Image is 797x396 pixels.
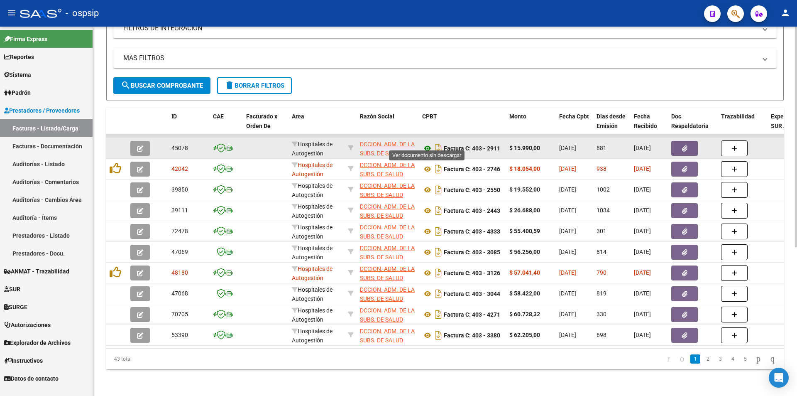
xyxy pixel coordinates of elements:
span: DCCION. ADM. DE LA SUBS. DE SALUD PCIA. DE NEUQUEN [360,307,415,333]
span: Area [292,113,304,120]
span: 48180 [171,269,188,276]
datatable-header-cell: ID [168,108,210,144]
span: Reportes [4,52,34,61]
strong: Factura C: 403 - 2443 [444,207,500,214]
strong: $ 26.688,00 [509,207,540,214]
span: [DATE] [559,269,576,276]
div: 30707519378 [360,306,416,323]
div: 30707519378 [360,181,416,199]
datatable-header-cell: Area [288,108,345,144]
span: 814 [597,248,606,255]
a: go to last page [767,354,778,364]
span: 819 [597,290,606,297]
span: CAE [213,113,224,120]
i: Descargar documento [433,183,444,197]
span: 42042 [171,165,188,172]
span: Hospitales de Autogestión [292,286,332,303]
span: Hospitales de Autogestión [292,162,332,178]
span: 39111 [171,207,188,214]
span: Padrón [4,88,31,97]
span: Explorador de Archivos [4,338,71,347]
span: Datos de contacto [4,374,59,383]
span: [DATE] [634,186,651,193]
span: Hospitales de Autogestión [292,182,332,199]
span: DCCION. ADM. DE LA SUBS. DE SALUD PCIA. DE NEUQUEN [360,328,415,354]
span: Sistema [4,70,31,79]
span: CPBT [422,113,437,120]
strong: $ 56.256,00 [509,248,540,255]
div: 30707519378 [360,223,416,240]
span: ANMAT - Trazabilidad [4,267,69,276]
span: Buscar Comprobante [121,82,203,89]
datatable-header-cell: Trazabilidad [718,108,768,144]
span: 1002 [597,186,610,193]
strong: $ 15.990,00 [509,145,540,151]
span: [DATE] [634,165,651,172]
div: 30707519378 [360,244,416,261]
li: page 3 [714,352,726,366]
datatable-header-cell: Fecha Recibido [631,108,668,144]
span: 698 [597,332,606,338]
span: Borrar Filtros [225,82,284,89]
span: DCCION. ADM. DE LA SUBS. DE SALUD PCIA. DE NEUQUEN [360,162,415,187]
button: Buscar Comprobante [113,77,210,94]
datatable-header-cell: CPBT [419,108,506,144]
i: Descargar documento [433,266,444,280]
div: 30707519378 [360,160,416,178]
span: [DATE] [559,290,576,297]
div: 30707519378 [360,264,416,282]
a: go to next page [753,354,764,364]
i: Descargar documento [433,287,444,300]
span: DCCION. ADM. DE LA SUBS. DE SALUD PCIA. DE NEUQUEN [360,245,415,271]
span: Hospitales de Autogestión [292,307,332,323]
span: Instructivos [4,356,43,365]
span: DCCION. ADM. DE LA SUBS. DE SALUD PCIA. DE NEUQUEN [360,141,415,167]
strong: $ 60.728,32 [509,311,540,317]
span: Hospitales de Autogestión [292,328,332,344]
strong: Factura C: 403 - 3085 [444,249,500,256]
span: Hospitales de Autogestión [292,203,332,219]
span: [DATE] [634,290,651,297]
mat-panel-title: FILTROS DE INTEGRACION [123,24,757,33]
i: Descargar documento [433,162,444,176]
span: 47068 [171,290,188,297]
span: 47069 [171,248,188,255]
span: Monto [509,113,526,120]
span: [DATE] [559,165,576,172]
button: Borrar Filtros [217,77,292,94]
a: 3 [715,354,725,364]
div: 30707519378 [360,202,416,219]
i: Descargar documento [433,308,444,321]
span: 72478 [171,228,188,234]
span: [DATE] [559,228,576,234]
li: page 2 [702,352,714,366]
span: DCCION. ADM. DE LA SUBS. DE SALUD PCIA. DE NEUQUEN [360,224,415,250]
datatable-header-cell: Monto [506,108,556,144]
span: 39850 [171,186,188,193]
span: 938 [597,165,606,172]
mat-icon: menu [7,8,17,18]
span: DCCION. ADM. DE LA SUBS. DE SALUD PCIA. DE NEUQUEN [360,266,415,291]
strong: $ 55.400,59 [509,228,540,234]
div: Open Intercom Messenger [769,368,789,388]
i: Descargar documento [433,225,444,238]
span: [DATE] [634,228,651,234]
a: 4 [728,354,738,364]
strong: $ 18.054,00 [509,165,540,172]
span: [DATE] [634,248,651,255]
span: Prestadores / Proveedores [4,106,80,115]
a: go to first page [663,354,674,364]
span: [DATE] [634,332,651,338]
i: Descargar documento [433,204,444,217]
span: Hospitales de Autogestión [292,224,332,240]
span: SURGE [4,303,27,312]
a: 1 [690,354,700,364]
span: [DATE] [559,145,576,151]
i: Descargar documento [433,246,444,259]
mat-icon: search [121,80,131,90]
span: Hospitales de Autogestión [292,141,332,157]
span: SUR [4,285,20,294]
span: Razón Social [360,113,394,120]
span: Doc Respaldatoria [671,113,709,129]
div: 43 total [106,349,240,369]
